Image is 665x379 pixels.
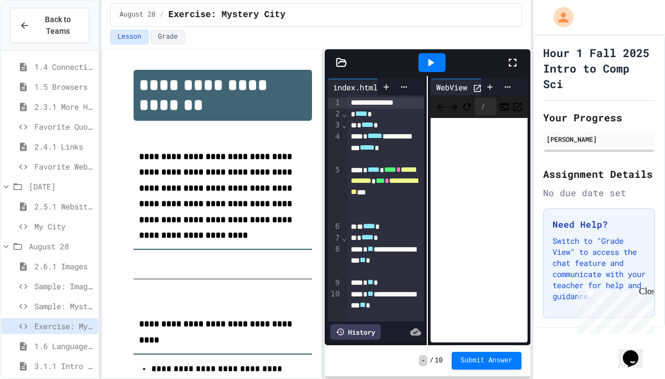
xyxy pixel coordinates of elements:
[553,218,646,231] h3: Need Help?
[546,134,652,144] div: [PERSON_NAME]
[34,81,94,93] span: 1.5 Browsers
[34,300,94,312] span: Sample: Mystery City
[328,233,341,244] div: 7
[328,79,397,95] div: index.html
[328,278,341,289] div: 9
[461,356,513,365] span: Submit Answer
[29,240,94,252] span: August 28
[328,221,341,232] div: 6
[34,141,94,152] span: 2.4.1 Links
[34,101,94,112] span: 2.3.1 More HTML Tags
[543,186,655,199] div: No due date set
[328,120,341,131] div: 3
[452,352,521,370] button: Submit Answer
[34,201,94,212] span: 2.5.1 Websites
[462,100,473,113] button: Refresh
[160,11,164,19] span: /
[328,98,341,109] div: 1
[151,30,185,44] button: Grade
[553,235,646,302] p: Switch to "Grade View" to access the chat feature and communicate with your teacher for help and ...
[431,79,502,95] div: WebView
[34,280,94,292] span: Sample: Images - Publish
[36,14,80,37] span: Back to Teams
[34,260,94,272] span: 2.6.1 Images
[341,120,347,129] span: Fold line
[328,131,341,165] div: 4
[328,165,341,221] div: 5
[328,81,383,93] div: index.html
[34,61,94,73] span: 1.4 Connecting to a Website
[431,118,527,343] iframe: Web Preview
[34,340,94,352] span: 1.6 Languages of the Web
[168,8,285,22] span: Exercise: Mystery City
[4,4,76,70] div: Chat with us now!Close
[512,100,523,113] button: Open in new tab
[618,335,654,368] iframe: chat widget
[435,356,443,365] span: 10
[34,320,94,332] span: Exercise: Mystery City
[419,355,427,366] span: -
[34,161,94,172] span: Favorite Websites
[34,360,94,372] span: 3.1.1 Intro to CSS
[10,8,89,43] button: Back to Teams
[34,221,94,232] span: My City
[341,109,347,118] span: Fold line
[543,110,655,125] h2: Your Progress
[29,181,94,192] span: [DATE]
[543,166,655,182] h2: Assignment Details
[110,30,149,44] button: Lesson
[448,99,459,113] span: Forward
[431,81,473,93] div: WebView
[435,99,446,113] span: Back
[328,109,341,120] div: 2
[120,11,156,19] span: August 28
[328,289,341,322] div: 10
[341,233,347,242] span: Fold line
[34,121,94,132] span: Favorite Quote
[429,356,433,365] span: /
[330,324,381,340] div: History
[543,45,655,91] h1: Hour 1 Fall 2025 Intro to Comp Sci
[573,286,654,334] iframe: chat widget
[328,244,341,278] div: 8
[475,98,496,115] div: /
[542,4,576,30] div: My Account
[499,100,510,113] button: Console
